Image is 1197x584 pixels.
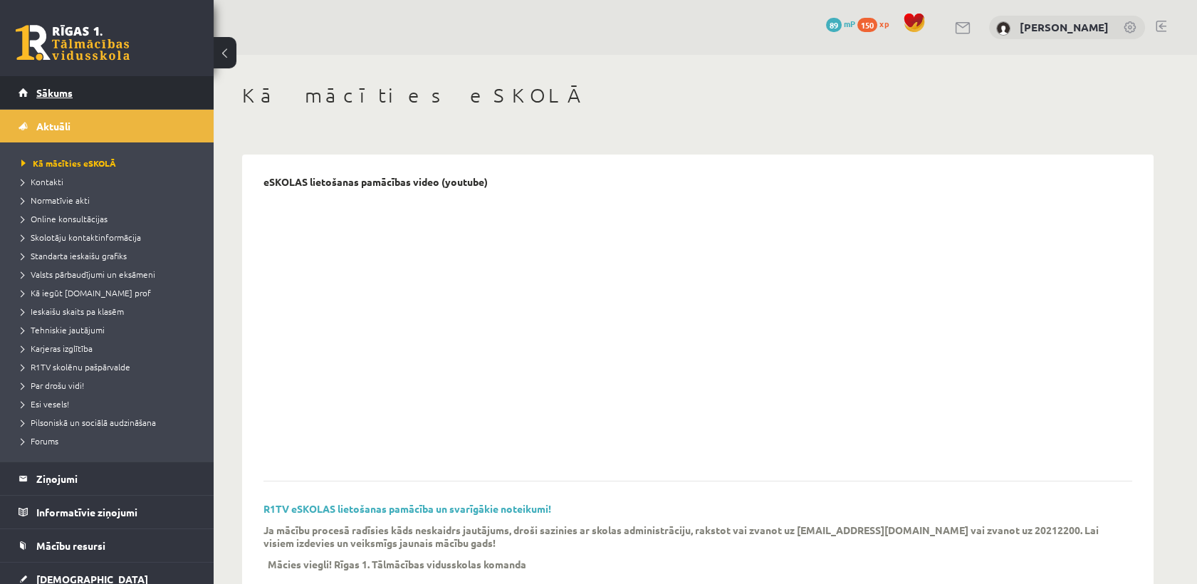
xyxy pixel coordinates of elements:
[1020,20,1109,34] a: [PERSON_NAME]
[21,250,127,261] span: Standarta ieskaišu grafiks
[36,539,105,552] span: Mācību resursi
[21,231,141,243] span: Skolotāju kontaktinformācija
[36,86,73,99] span: Sākums
[21,434,199,447] a: Forums
[263,176,488,188] p: eSKOLAS lietošanas pamācības video (youtube)
[19,462,196,495] a: Ziņojumi
[16,25,130,61] a: Rīgas 1. Tālmācības vidusskola
[21,249,199,262] a: Standarta ieskaišu grafiks
[21,380,84,391] span: Par drošu vidi!
[21,268,199,281] a: Valsts pārbaudījumi un eksāmeni
[21,360,199,373] a: R1TV skolēnu pašpārvalde
[21,306,124,317] span: Ieskaišu skaits pa klasēm
[21,287,151,298] span: Kā iegūt [DOMAIN_NAME] prof
[21,176,63,187] span: Kontakti
[857,18,877,32] span: 150
[21,361,130,372] span: R1TV skolēnu pašpārvalde
[21,342,199,355] a: Karjeras izglītība
[21,417,156,428] span: Pilsoniskā un sociālā audzināšana
[268,558,332,570] p: Mācies viegli!
[21,194,199,207] a: Normatīvie akti
[19,110,196,142] a: Aktuāli
[21,397,199,410] a: Esi vesels!
[36,120,70,132] span: Aktuāli
[21,398,69,410] span: Esi vesels!
[21,157,116,169] span: Kā mācīties eSKOLĀ
[19,529,196,562] a: Mācību resursi
[36,462,196,495] legend: Ziņojumi
[19,76,196,109] a: Sākums
[21,212,199,225] a: Online konsultācijas
[844,18,855,29] span: mP
[857,18,896,29] a: 150 xp
[263,523,1111,549] p: Ja mācību procesā radīsies kāds neskaidrs jautājums, droši sazinies ar skolas administrāciju, rak...
[826,18,855,29] a: 89 mP
[21,323,199,336] a: Tehniskie jautājumi
[21,416,199,429] a: Pilsoniskā un sociālā audzināšana
[21,343,93,354] span: Karjeras izglītība
[21,157,199,170] a: Kā mācīties eSKOLĀ
[334,558,526,570] p: Rīgas 1. Tālmācības vidusskolas komanda
[21,213,108,224] span: Online konsultācijas
[263,502,551,515] a: R1TV eSKOLAS lietošanas pamācība un svarīgākie noteikumi!
[21,379,199,392] a: Par drošu vidi!
[826,18,842,32] span: 89
[21,286,199,299] a: Kā iegūt [DOMAIN_NAME] prof
[21,268,155,280] span: Valsts pārbaudījumi un eksāmeni
[21,305,199,318] a: Ieskaišu skaits pa klasēm
[21,231,199,244] a: Skolotāju kontaktinformācija
[21,175,199,188] a: Kontakti
[21,435,58,447] span: Forums
[19,496,196,528] a: Informatīvie ziņojumi
[21,194,90,206] span: Normatīvie akti
[996,21,1010,36] img: Dāvids Anaņjevs
[242,83,1154,108] h1: Kā mācīties eSKOLĀ
[879,18,889,29] span: xp
[36,496,196,528] legend: Informatīvie ziņojumi
[21,324,105,335] span: Tehniskie jautājumi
